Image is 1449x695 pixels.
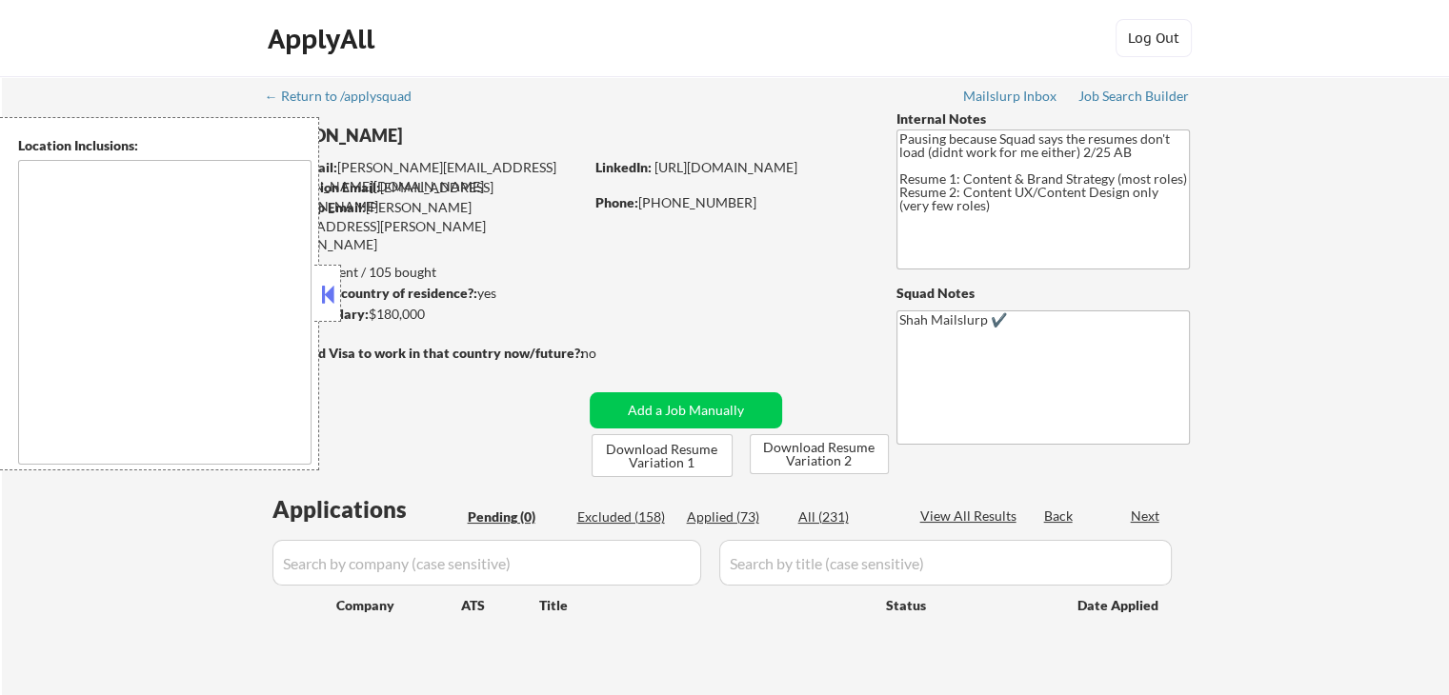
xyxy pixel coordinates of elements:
[267,124,658,148] div: [PERSON_NAME]
[963,89,1058,103] div: Mailslurp Inbox
[592,434,733,477] button: Download Resume Variation 1
[266,305,583,324] div: $180,000
[886,587,1050,622] div: Status
[896,109,1190,129] div: Internal Notes
[577,507,673,526] div: Excluded (158)
[265,89,430,108] a: ← Return to /applysquad
[896,284,1190,303] div: Squad Notes
[272,498,461,521] div: Applications
[750,434,889,474] button: Download Resume Variation 2
[581,344,635,363] div: no
[268,23,380,55] div: ApplyAll
[468,507,563,526] div: Pending (0)
[798,507,894,526] div: All (231)
[266,285,477,301] strong: Can work in country of residence?:
[920,506,1022,526] div: View All Results
[18,136,312,155] div: Location Inclusions:
[268,178,583,215] div: [EMAIL_ADDRESS][DOMAIN_NAME]
[272,540,701,586] input: Search by company (case sensitive)
[267,345,584,361] strong: Will need Visa to work in that country now/future?:
[719,540,1172,586] input: Search by title (case sensitive)
[654,159,797,175] a: [URL][DOMAIN_NAME]
[267,198,583,254] div: [PERSON_NAME][EMAIL_ADDRESS][PERSON_NAME][DOMAIN_NAME]
[595,193,865,212] div: [PHONE_NUMBER]
[1116,19,1192,57] button: Log Out
[595,159,652,175] strong: LinkedIn:
[1078,89,1190,103] div: Job Search Builder
[595,194,638,210] strong: Phone:
[336,596,461,615] div: Company
[268,158,583,195] div: [PERSON_NAME][EMAIL_ADDRESS][PERSON_NAME][DOMAIN_NAME]
[266,263,583,282] div: 73 sent / 105 bought
[539,596,868,615] div: Title
[590,392,782,428] button: Add a Job Manually
[1077,596,1161,615] div: Date Applied
[963,89,1058,108] a: Mailslurp Inbox
[1044,506,1075,526] div: Back
[266,284,577,303] div: yes
[265,89,430,103] div: ← Return to /applysquad
[1131,506,1161,526] div: Next
[687,507,782,526] div: Applied (73)
[461,596,539,615] div: ATS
